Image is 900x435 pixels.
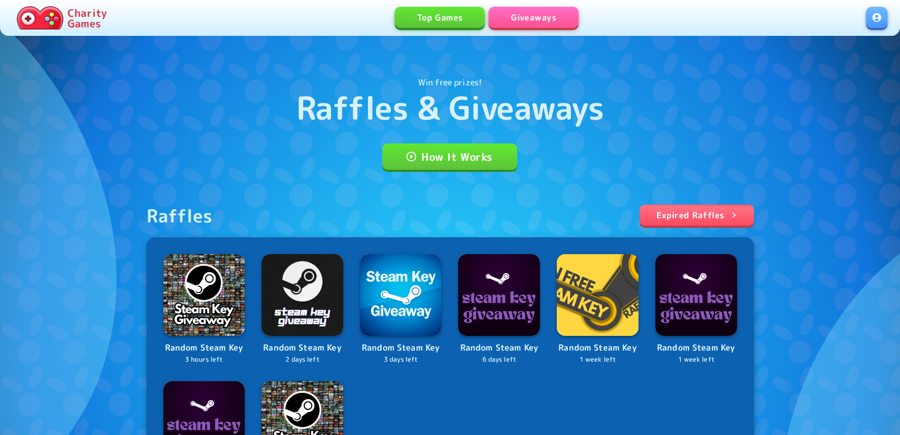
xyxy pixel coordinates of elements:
[395,7,485,28] a: Top Games
[360,254,442,364] a: LogoRandom Steam Key3 days left
[640,205,754,226] a: Expired Raffles
[360,341,442,355] p: Random Steam Key
[458,254,540,336] img: Logo
[458,341,540,355] p: Random Steam Key
[13,4,111,32] a: Charity Games
[163,341,245,355] p: Random Steam Key
[360,254,442,336] img: Logo
[67,7,107,28] p: Charity Games
[557,254,638,364] a: LogoRandom Steam Key1 week left
[296,89,604,127] h1: Raffles & Giveaways
[262,341,343,355] p: Random Steam Key
[382,143,517,170] a: How It Works
[557,355,638,365] p: 1 week left
[655,254,737,336] img: Logo
[163,254,245,336] img: Logo
[458,355,540,365] p: 6 days left
[557,254,638,336] img: Logo
[262,254,343,336] img: Logo
[163,254,245,364] a: LogoRandom Steam Key3 hours left
[655,341,737,355] p: Random Steam Key
[557,341,638,355] p: Random Steam Key
[147,205,213,227] div: Raffles
[262,355,343,365] p: 2 days left
[655,254,737,364] a: LogoRandom Steam Key1 week left
[17,6,63,30] img: Charity.Games
[163,355,245,365] p: 3 hours left
[458,254,540,364] a: LogoRandom Steam Key6 days left
[262,254,343,364] a: LogoRandom Steam Key2 days left
[418,76,482,89] p: Win free prizes!
[360,355,442,365] p: 3 days left
[489,7,578,28] a: Giveaways
[655,355,737,365] p: 1 week left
